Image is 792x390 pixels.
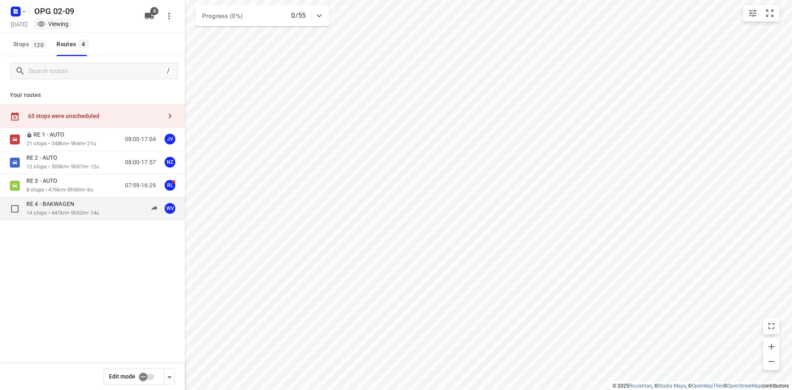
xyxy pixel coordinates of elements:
[146,200,163,217] button: Send to driver
[761,5,778,21] button: Fit zoom
[202,12,243,20] span: Progress (0%)
[629,383,652,389] a: Routetitan
[26,154,62,161] p: RE 2 - AUTO
[613,383,789,389] li: © 2025 , © , © © contributors
[28,65,164,78] input: Search routes
[26,186,93,194] p: 8 stops • 476km • 8h30m • 8u
[125,181,156,190] p: 07:59-16:29
[161,8,177,24] button: More
[26,200,79,208] p: RE 4 - BAKWAGEN
[125,135,156,144] p: 08:00-17:04
[692,383,724,389] a: OpenMapTiles
[10,91,175,99] p: Your routes
[291,11,306,21] p: 0/55
[26,163,99,171] p: 12 stops • 505km • 9h57m • 12u
[26,209,99,217] p: 14 stops • 441km • 9h52m • 14u
[79,40,89,48] span: 4
[165,371,174,382] div: Driver app settings
[109,373,135,380] span: Edit mode
[57,39,91,50] div: Routes
[37,20,68,28] div: You are currently in view mode. To make any changes, go to edit project.
[150,7,158,15] span: 4
[141,8,158,24] button: 4
[125,158,156,167] p: 08:00-17:57
[26,177,62,184] p: RE 3 - AUTO
[196,5,329,26] div: Progress (0%)0/55
[26,131,70,138] p: RE 1 - AUTO
[7,201,23,217] span: Select
[164,66,173,76] div: /
[13,39,48,50] span: Stops
[727,383,761,389] a: OpenStreetMap
[743,5,780,21] div: small contained button group
[31,40,46,49] span: 120
[658,383,686,389] a: Stadia Maps
[26,140,96,148] p: 21 stops • 348km • 9h4m • 21u
[28,113,162,119] div: 65 stops were unscheduled
[745,5,761,21] button: Map settings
